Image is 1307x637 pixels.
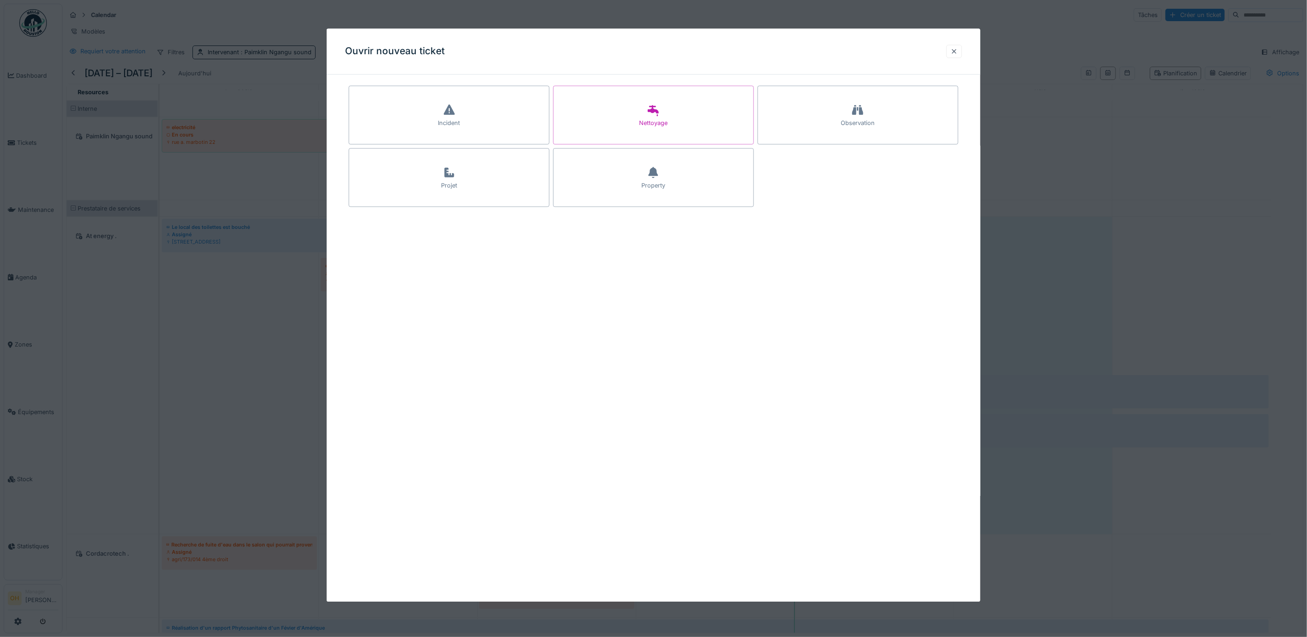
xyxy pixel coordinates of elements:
[641,182,665,190] div: Property
[345,45,445,57] h3: Ouvrir nouveau ticket
[441,182,457,190] div: Projet
[841,119,875,128] div: Observation
[639,119,668,128] div: Nettoyage
[438,119,460,128] div: Incident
